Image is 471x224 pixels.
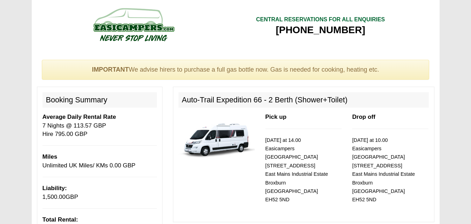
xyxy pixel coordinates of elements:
p: GBP [43,184,157,201]
h2: Auto-Trail Expedition 66 - 2 Berth (Shower+Toilet) [178,92,429,108]
p: Unlimited UK Miles/ KMs 0.00 GBP [43,153,157,170]
small: [DATE] at 14.00 Easicampers [GEOGRAPHIC_DATA] [STREET_ADDRESS] East Mains Industrial Estate Broxb... [265,137,328,203]
b: Liability: [43,185,67,192]
div: We advise hirers to purchase a full gas bottle now. Gas is needed for cooking, heating etc. [42,60,430,80]
small: [DATE] at 10.00 Easicampers [GEOGRAPHIC_DATA] [STREET_ADDRESS] East Mains Industrial Estate Broxb... [352,137,415,203]
h2: Booking Summary [43,92,157,108]
p: 7 Nights @ 113.57 GBP Hire 795.00 GBP [43,113,157,138]
span: 1,500.00 [43,194,66,200]
div: [PHONE_NUMBER] [256,24,385,36]
strong: IMPORTANT [92,66,129,73]
b: Drop off [352,114,375,120]
img: 339.jpg [178,113,255,162]
b: Pick up [265,114,287,120]
img: campers-checkout-logo.png [67,5,200,44]
b: Average Daily Rental Rate [43,114,116,120]
div: CENTRAL RESERVATIONS FOR ALL ENQUIRIES [256,16,385,24]
b: Total Rental: [43,216,78,223]
b: Miles [43,153,58,160]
